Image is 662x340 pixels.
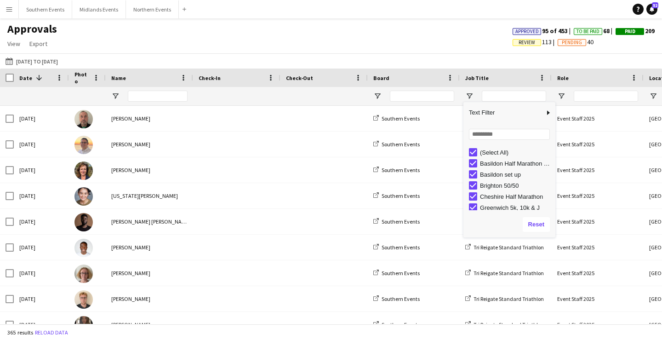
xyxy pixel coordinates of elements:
img: Mark Ferris [74,136,93,154]
img: Ekow Tachie-Mensah [74,239,93,257]
span: Approved [515,29,539,35]
div: [DATE] [14,157,69,183]
a: Southern Events [373,244,420,251]
div: [DATE] [14,183,69,208]
div: [DATE] [14,132,69,157]
span: 52 [652,2,658,8]
div: Event Staff 2025 [552,260,644,286]
div: [DATE] [14,106,69,131]
span: Tri Reigate Standard Triathlon [474,270,544,277]
span: Export [29,40,47,48]
div: [DATE] [14,286,69,311]
span: Southern Events [382,141,420,148]
div: Event Staff 2025 [552,132,644,157]
button: Open Filter Menu [111,92,120,100]
span: Photo [74,71,89,85]
div: [PERSON_NAME] [106,286,193,311]
span: Name [111,75,126,81]
a: Southern Events [373,321,420,328]
span: Southern Events [382,192,420,199]
img: Lizzie Bartlett [74,316,93,334]
div: Basildon set up [480,171,553,178]
span: Southern Events [382,167,420,173]
a: Tri Reigate Standard Triathlon [465,295,544,302]
div: Event Staff 2025 [552,183,644,208]
div: [DATE] [14,235,69,260]
button: Open Filter Menu [465,92,474,100]
a: Southern Events [373,167,420,173]
a: Southern Events [373,192,420,199]
span: Southern Events [382,244,420,251]
input: Job Title Filter Input [482,91,546,102]
img: Nick Marsh [74,110,93,128]
img: Georgia Maclennan [74,187,93,206]
div: Event Staff 2025 [552,106,644,131]
span: View [7,40,20,48]
input: Board Filter Input [390,91,454,102]
span: Paid [625,29,635,35]
div: [PERSON_NAME] [106,106,193,131]
span: To Be Paid [576,29,599,35]
button: Southern Events [19,0,72,18]
div: [DATE] [14,260,69,286]
div: Greenwich 5k, 10k & J [480,204,553,211]
span: 68 [574,27,616,35]
a: Southern Events [373,270,420,277]
span: 113 [513,38,558,46]
div: [PERSON_NAME] [PERSON_NAME] [106,209,193,234]
button: Reload data [33,328,70,338]
span: Check-In [199,75,221,81]
button: Open Filter Menu [373,92,382,100]
input: Name Filter Input [128,91,188,102]
a: View [4,38,24,50]
span: Southern Events [382,115,420,122]
span: Tri Reigate Standard Triathlon [474,321,544,328]
span: Job Title [465,75,489,81]
div: Event Staff 2025 [552,312,644,337]
div: Cheshire Half Marathon [480,193,553,200]
div: [PERSON_NAME] [106,157,193,183]
button: [DATE] to [DATE] [4,56,60,67]
span: Pending [562,40,582,46]
div: [DATE] [14,209,69,234]
span: Tri Reigate Standard Triathlon [474,244,544,251]
div: Brighton 50/50 [480,182,553,189]
img: Jake Evans [74,290,93,309]
a: Southern Events [373,115,420,122]
span: Tri Reigate Standard Triathlon [474,295,544,302]
div: Basildon Half Marathon & Juniors [480,160,553,167]
span: Text Filter [463,105,544,121]
span: Role [557,75,569,81]
div: [DATE] [14,312,69,337]
button: Open Filter Menu [649,92,657,100]
span: Date [19,75,32,81]
a: Southern Events [373,141,420,148]
span: Southern Events [382,218,420,225]
span: Southern Events [382,295,420,302]
img: Heather Wallington [74,161,93,180]
span: Review [519,40,535,46]
button: Northern Events [126,0,179,18]
a: 52 [646,4,657,15]
div: [US_STATE][PERSON_NAME] [106,183,193,208]
span: Board [373,75,389,81]
span: 95 of 453 [513,27,574,35]
div: Event Staff 2025 [552,235,644,260]
a: Tri Reigate Standard Triathlon [465,270,544,277]
input: Search filter values [469,129,550,140]
div: [PERSON_NAME] [106,312,193,337]
a: Export [26,38,51,50]
a: Tri Reigate Standard Triathlon [465,244,544,251]
div: Column Filter [463,102,555,237]
div: Event Staff 2025 [552,157,644,183]
span: 40 [558,38,594,46]
span: 209 [616,27,655,35]
a: Southern Events [373,218,420,225]
div: (Select All) [480,149,553,156]
img: Clare Zamble [74,265,93,283]
div: [PERSON_NAME] [106,132,193,157]
button: Midlands Events [72,0,126,18]
input: Role Filter Input [574,91,638,102]
span: Southern Events [382,270,420,277]
div: [PERSON_NAME] [106,235,193,260]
